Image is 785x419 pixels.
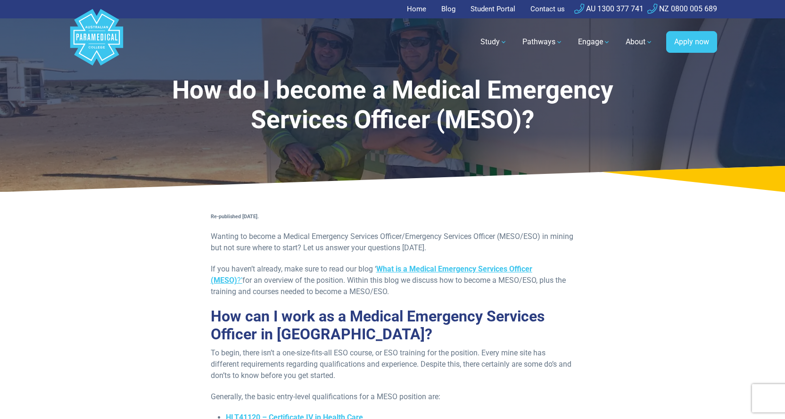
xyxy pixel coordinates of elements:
[211,231,575,254] p: Wanting to become a Medical Emergency Services Officer/Emergency Services Officer (MESO/ESO) in m...
[620,29,659,55] a: About
[475,29,513,55] a: Study
[149,75,636,135] h1: How do I become a Medical Emergency Services Officer (MESO)?
[211,307,575,344] h2: How can I work as a Medical Emergency Services Officer in [GEOGRAPHIC_DATA]?
[211,263,575,297] p: If you haven’t already, make sure to read our blog ‘ for an overview of the position. Within this...
[211,214,259,220] span: Re-published [DATE].
[211,391,575,403] p: Generally, the basic entry-level qualifications for a MESO position are:
[211,347,575,381] p: To begin, there isn’t a one-size-fits-all ESO course, or ESO training for the position. Every min...
[574,4,644,13] a: AU 1300 377 741
[647,4,717,13] a: NZ 0800 005 689
[517,29,569,55] a: Pathways
[572,29,616,55] a: Engage
[68,18,125,66] a: Australian Paramedical College
[666,31,717,53] a: Apply now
